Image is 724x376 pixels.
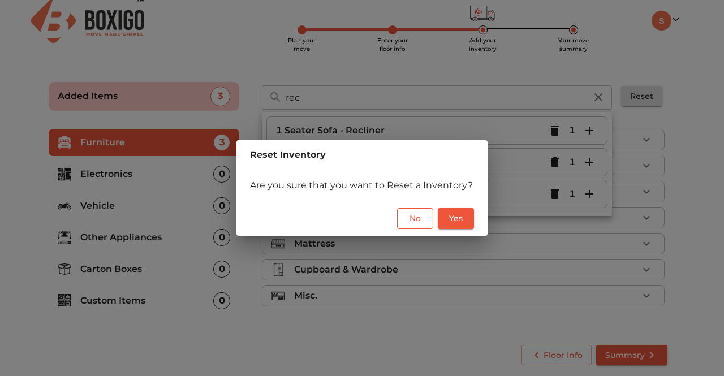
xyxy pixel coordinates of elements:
p: Are you sure that you want to Reset a Inventory? [250,179,474,192]
button: No [397,208,433,229]
span: No [406,211,424,226]
h6: Reset Inventory [250,147,474,163]
span: Yes [447,211,465,226]
button: Yes [438,208,474,229]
